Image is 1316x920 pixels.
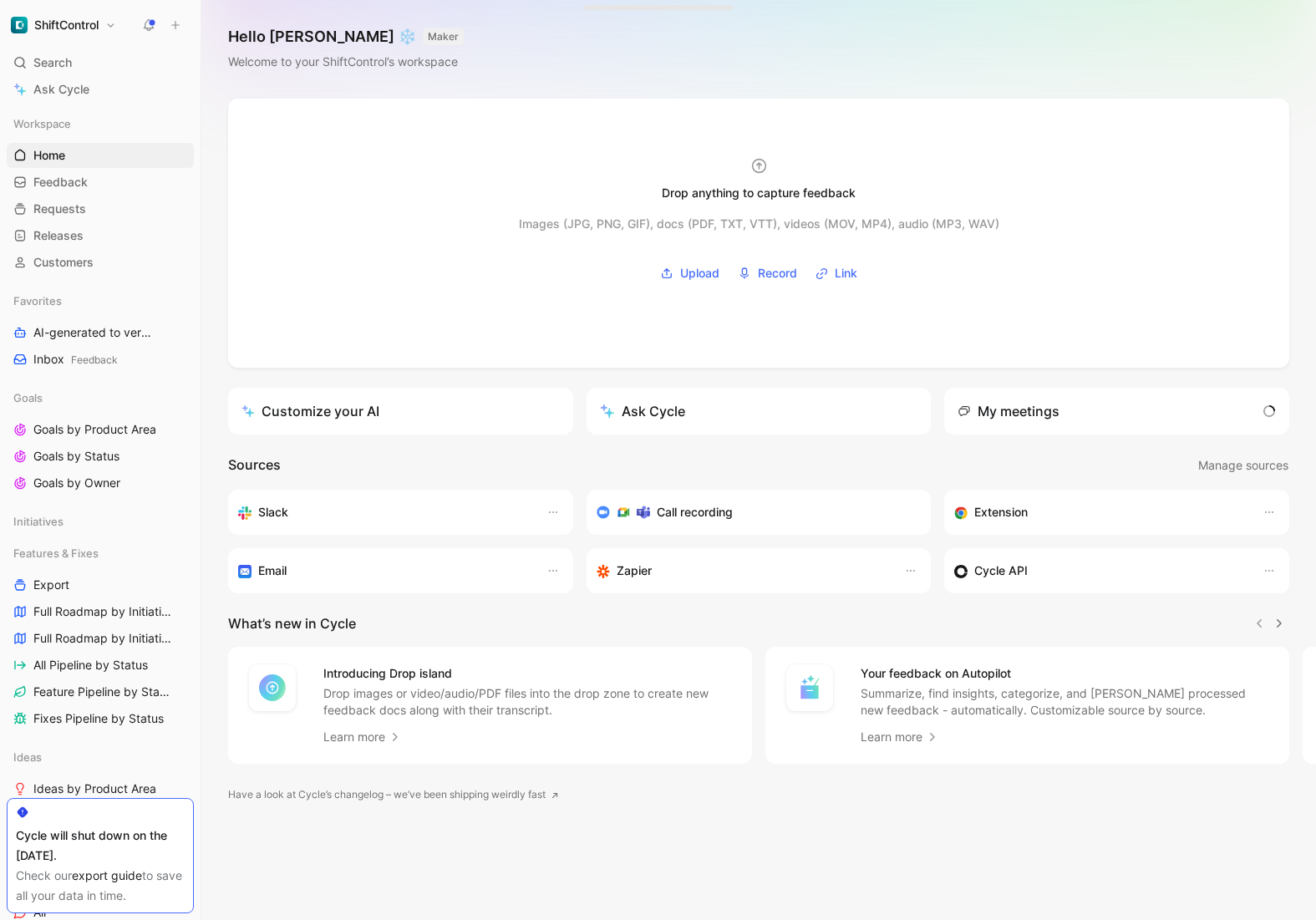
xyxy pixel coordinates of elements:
a: Feedback [7,170,194,195]
span: Inbox [33,351,118,369]
span: Home [33,147,65,164]
div: Sync customers & send feedback from custom sources. Get inspired by our favorite use case [954,561,1246,581]
span: AI-generated to verify [33,324,151,341]
span: Upload [680,263,719,283]
div: Drop anything to capture feedback [662,183,856,203]
a: Export [7,572,194,597]
div: Images (JPG, PNG, GIF), docs (PDF, TXT, VTT), videos (MOV, MP4), audio (MP3, WAV) [519,214,999,234]
div: Search [7,50,194,75]
a: Have a look at Cycle’s changelog – we’ve been shipping weirdly fast [228,786,559,803]
span: All Pipeline by Status [33,657,148,673]
span: Fixes Pipeline by Status [33,710,164,727]
p: Summarize, find insights, categorize, and [PERSON_NAME] processed new feedback - automatically. C... [861,685,1269,719]
button: Record [732,261,803,286]
a: Goals by Status [7,444,194,469]
div: Initiatives [7,509,194,539]
div: Initiatives [7,509,194,534]
div: Capture feedback from thousands of sources with Zapier (survey results, recordings, sheets, etc). [597,561,888,581]
div: GoalsGoals by Product AreaGoals by StatusGoals by Owner [7,385,194,496]
a: Learn more [323,727,402,747]
div: Forward emails to your feedback inbox [238,561,530,581]
span: Requests [33,201,86,217]
h1: Hello [PERSON_NAME] ❄️ [228,27,464,47]
span: Record [758,263,797,283]
span: Goals by Owner [33,475,120,491]
div: Favorites [7,288,194,313]
a: Ideas by Product Area [7,776,194,801]
span: Feedback [33,174,88,191]
div: Features & Fixes [7,541,194,566]
div: Sync your customers, send feedback and get updates in Slack [238,502,530,522]
a: Learn more [861,727,939,747]
div: Welcome to your ShiftControl’s workspace [228,52,464,72]
h3: Email [258,561,287,581]
div: Check our to save all your data in time. [16,866,185,906]
a: Home [7,143,194,168]
a: Full Roadmap by Initiatives [7,599,194,624]
span: Goals by Product Area [33,421,156,438]
h3: Zapier [617,561,652,581]
span: Favorites [13,292,62,309]
span: Workspace [13,115,71,132]
h2: What’s new in Cycle [228,613,356,633]
span: Initiatives [13,513,64,530]
div: Workspace [7,111,194,136]
span: Feedback [71,353,118,366]
span: Ideas by Product Area [33,780,156,797]
a: Goals by Product Area [7,417,194,442]
a: AI-generated to verify [7,320,194,345]
span: Full Roadmap by Initiatives/Status [33,630,175,647]
h3: Extension [974,502,1028,522]
a: Ask Cycle [7,77,194,102]
button: MAKER [423,28,464,45]
h3: Call recording [657,502,733,522]
h4: Introducing Drop island [323,663,732,684]
button: Link [810,261,863,286]
span: Ideas [13,749,42,765]
div: Cycle will shut down on the [DATE]. [16,826,185,866]
a: Feature Pipeline by Status [7,679,194,704]
button: ShiftControlShiftControl [7,13,120,37]
span: Manage sources [1198,455,1288,475]
span: Features & Fixes [13,545,99,562]
img: ShiftControl [11,17,28,33]
span: Releases [33,227,84,244]
div: Record & transcribe meetings from Zoom, Meet & Teams. [597,502,908,522]
a: export guide [72,868,142,882]
div: Capture feedback from anywhere on the web [954,502,1246,522]
p: Drop images or video/audio/PDF files into the drop zone to create new feedback docs along with th... [323,685,732,719]
h3: Slack [258,502,288,522]
span: Goals by Status [33,448,119,465]
div: Customize your AI [241,401,379,421]
a: Full Roadmap by Initiatives/Status [7,626,194,651]
div: Features & FixesExportFull Roadmap by InitiativesFull Roadmap by Initiatives/StatusAll Pipeline b... [7,541,194,731]
h4: Your feedback on Autopilot [861,663,1269,684]
a: InboxFeedback [7,347,194,372]
a: Goals by Owner [7,470,194,496]
span: Link [835,263,857,283]
div: My meetings [958,401,1059,421]
a: Customers [7,250,194,275]
a: All Pipeline by Status [7,653,194,678]
div: Ask Cycle [600,401,685,421]
div: Ideas [7,745,194,770]
span: Ask Cycle [33,79,89,99]
span: Feature Pipeline by Status [33,684,171,700]
a: Requests [7,196,194,221]
div: Goals [7,385,194,410]
h1: ShiftControl [34,18,99,33]
span: Customers [33,254,94,271]
h3: Cycle API [974,561,1028,581]
span: Search [33,53,72,73]
button: Upload [654,261,725,286]
span: Goals [13,389,43,406]
div: IdeasIdeas by Product AreaIdeas by Status [7,745,194,828]
a: Releases [7,223,194,248]
button: Ask Cycle [587,388,932,435]
span: Full Roadmap by Initiatives [33,603,171,620]
span: Export [33,577,69,593]
button: Manage sources [1197,455,1289,476]
a: Customize your AI [228,388,573,435]
h2: Sources [228,455,281,476]
a: Fixes Pipeline by Status [7,706,194,731]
